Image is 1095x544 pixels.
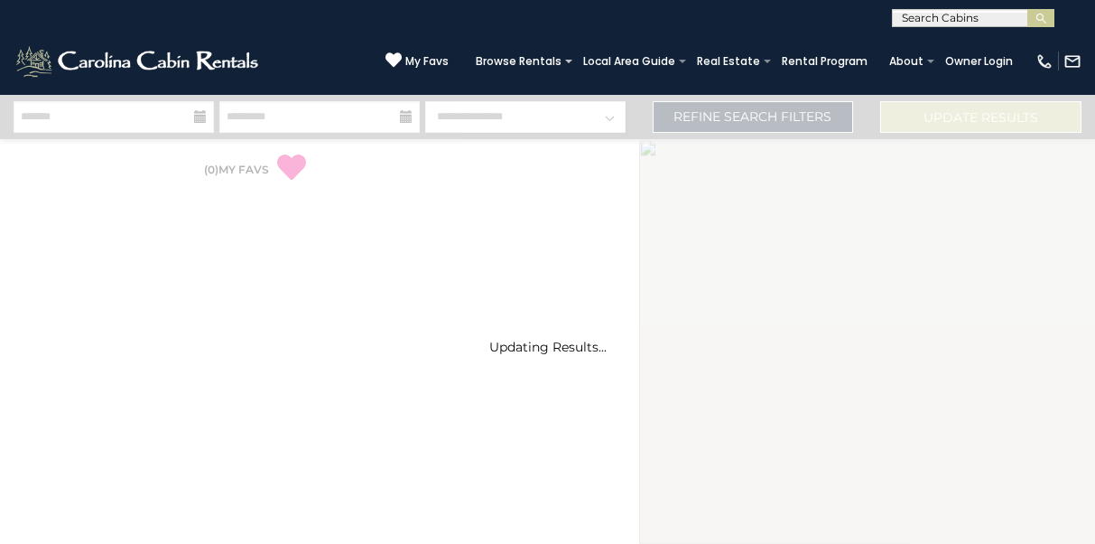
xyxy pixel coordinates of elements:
[385,52,449,70] a: My Favs
[936,49,1022,74] a: Owner Login
[14,43,264,80] img: White-1-2.png
[405,53,449,70] span: My Favs
[1063,52,1081,70] img: mail-regular-white.png
[773,49,877,74] a: Rental Program
[688,49,769,74] a: Real Estate
[880,49,933,74] a: About
[574,49,684,74] a: Local Area Guide
[1035,52,1053,70] img: phone-regular-white.png
[467,49,571,74] a: Browse Rentals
